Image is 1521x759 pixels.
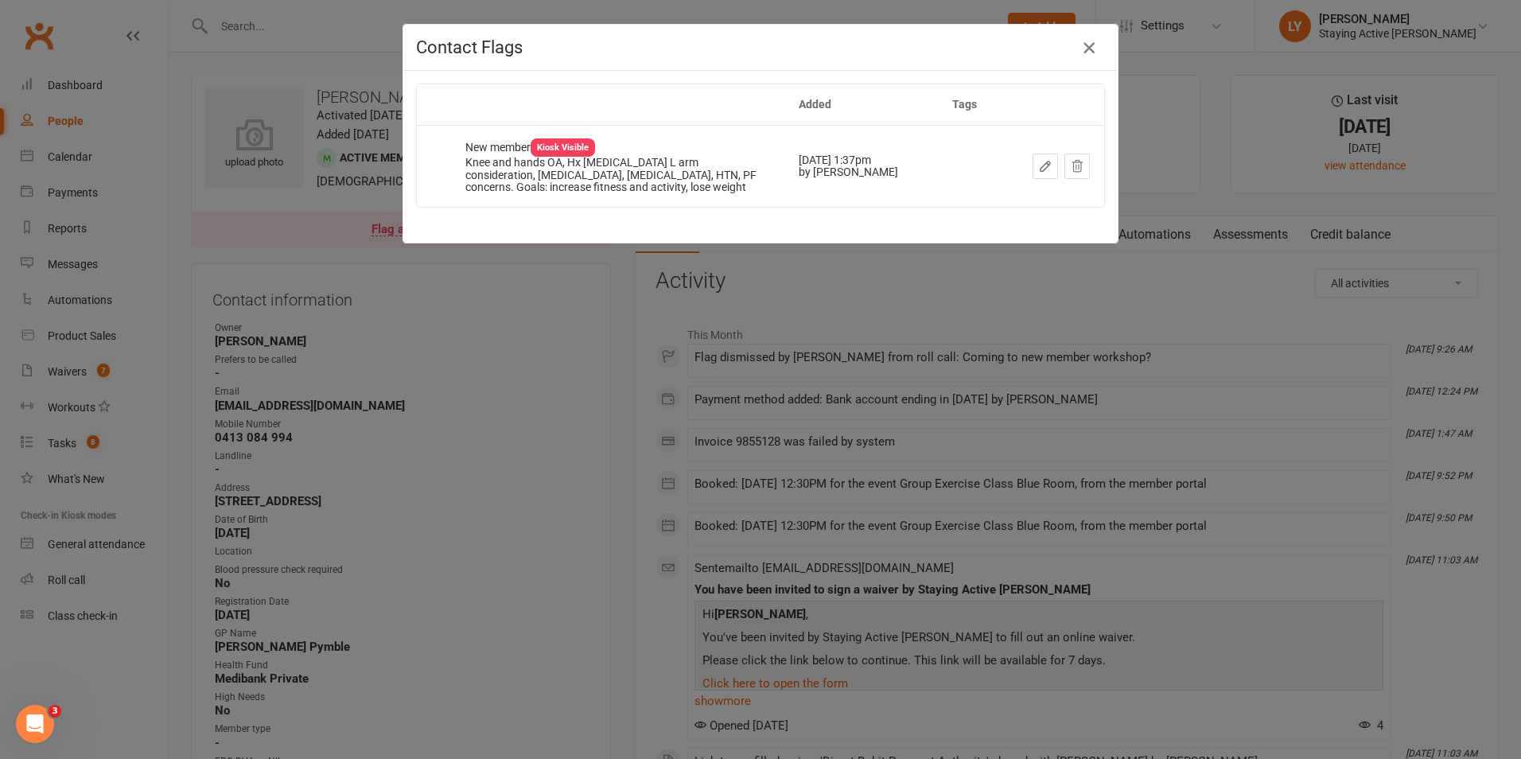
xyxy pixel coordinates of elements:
div: Kiosk Visible [531,138,595,157]
div: Knee and hands OA, Hx [MEDICAL_DATA] L arm consideration, [MEDICAL_DATA], [MEDICAL_DATA], HTN, PF... [465,157,770,193]
span: New member [465,141,595,154]
button: Dismiss this flag [1064,154,1090,179]
span: 3 [49,705,61,718]
td: [DATE] 1:37pm by [PERSON_NAME] [784,125,938,206]
iframe: Intercom live chat [16,705,54,743]
button: Close [1076,35,1102,60]
h4: Contact Flags [416,37,1105,57]
th: Tags [938,84,1002,125]
th: Added [784,84,938,125]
